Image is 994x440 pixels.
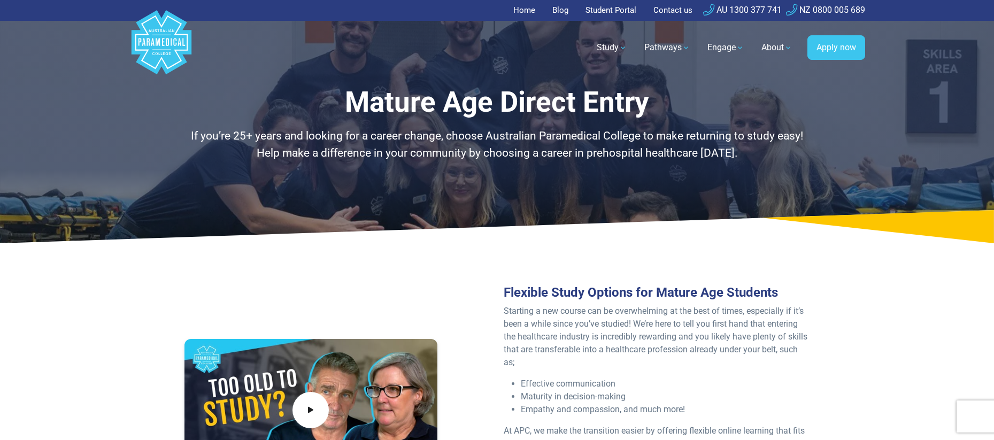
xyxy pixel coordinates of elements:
span: If you’re 25+ years and looking for a career change, choose Australian Paramedical College to mak... [191,129,803,159]
li: Empathy and compassion, and much more! [521,403,810,416]
li: Maturity in decision-making [521,390,810,403]
a: NZ 0800 005 689 [786,5,865,15]
h1: Mature Age Direct Entry [184,86,810,119]
a: About [755,33,799,63]
a: Study [590,33,634,63]
a: Pathways [638,33,697,63]
li: Effective communication [521,377,810,390]
a: AU 1300 377 741 [703,5,782,15]
h3: Flexible Study Options for Mature Age Students [504,285,810,300]
a: Australian Paramedical College [129,21,194,75]
a: Apply now [807,35,865,60]
p: Starting a new course can be overwhelming at the best of times, especially if it’s been a while s... [504,305,810,369]
a: Engage [701,33,751,63]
